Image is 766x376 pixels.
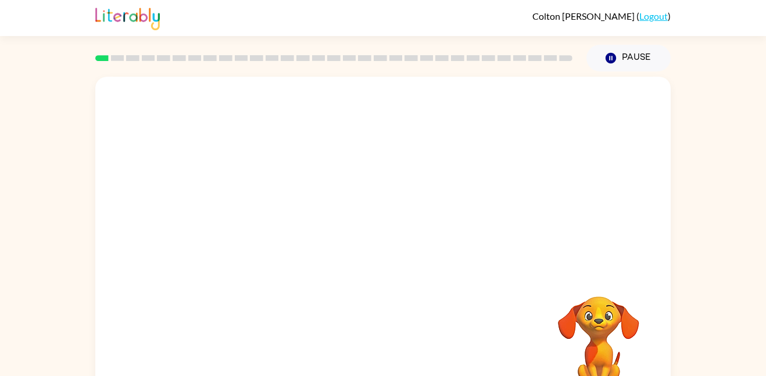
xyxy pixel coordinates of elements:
div: ( ) [532,10,671,22]
span: Colton [PERSON_NAME] [532,10,636,22]
img: Literably [95,5,160,30]
button: Pause [586,45,671,71]
a: Logout [639,10,668,22]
